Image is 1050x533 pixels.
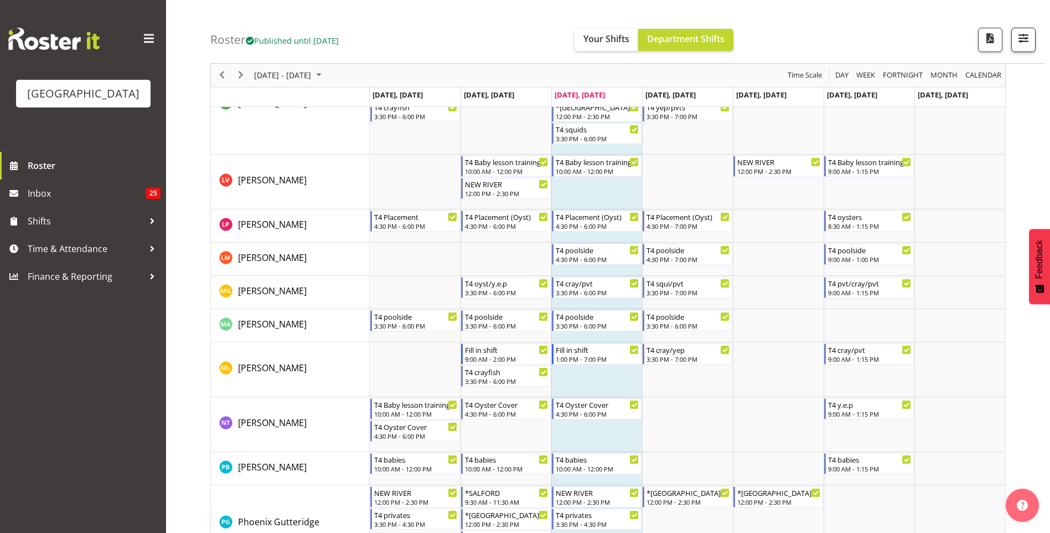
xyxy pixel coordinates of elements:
div: T4 y.e.p [828,399,911,410]
div: 10:00 AM - 12:00 PM [556,167,639,176]
a: [PERSON_NAME] [238,284,307,298]
a: [PERSON_NAME] [238,317,307,331]
div: 3:30 PM - 6:00 PM [374,321,457,330]
div: Mark Lieshout"s event - T4 crayfish Begin From Tuesday, October 7, 2025 at 3:30:00 PM GMT+13:00 E... [461,366,551,387]
td: Nakita Tuuta resource [211,397,370,452]
div: Nakita Tuuta"s event - T4 y.e.p Begin From Saturday, October 11, 2025 at 9:00:00 AM GMT+13:00 End... [824,398,914,419]
div: 9:00 AM - 1:15 PM [828,288,911,297]
div: *[GEOGRAPHIC_DATA] [465,509,548,520]
div: T4 poolside [465,311,548,322]
h4: Roster [210,33,339,46]
span: [DATE], [DATE] [464,90,514,100]
td: Libby Pawley resource [211,209,370,243]
div: Fill in shift [556,344,639,355]
div: 9:00 AM - 1:15 PM [828,167,911,176]
div: Lara Von Fintel"s event - T4 Baby lesson training Begin From Wednesday, October 8, 2025 at 10:00:... [552,156,642,177]
span: Fortnight [882,69,924,83]
a: [PERSON_NAME] [238,173,307,187]
div: 3:30 PM - 4:30 PM [556,520,639,529]
div: 4:30 PM - 7:00 PM [646,222,730,230]
div: Phoenix Gutteridge"s event - T4 privates Begin From Wednesday, October 8, 2025 at 3:30:00 PM GMT+... [552,509,642,530]
div: [GEOGRAPHIC_DATA] [27,85,139,102]
div: 10:00 AM - 12:00 PM [465,167,548,176]
div: *[GEOGRAPHIC_DATA] [737,487,820,498]
div: 10:00 AM - 12:00 PM [556,464,639,473]
a: [PERSON_NAME] [238,251,307,264]
button: Fortnight [881,69,925,83]
span: calendar [964,69,1002,83]
div: 4:30 PM - 7:00 PM [646,255,730,264]
button: Department Shifts [638,29,733,51]
div: Libby Pawley"s event - T4 Placement (Oyst) Begin From Wednesday, October 8, 2025 at 4:30:00 PM GM... [552,211,642,232]
div: T4 babies [374,454,457,465]
td: Maia Garrett resource [211,276,370,309]
div: T4 Placement (Oyst) [556,211,639,222]
td: Mark Lieshout resource [211,342,370,397]
div: 9:00 AM - 2:00 PM [465,355,548,363]
div: Kaelah Dondero"s event - T4 squids Begin From Wednesday, October 8, 2025 at 3:30:00 PM GMT+13:00 ... [552,123,642,144]
div: 3:30 PM - 6:00 PM [556,134,639,143]
div: Penny Barnsdale"s event - T4 babies Begin From Monday, October 6, 2025 at 10:00:00 AM GMT+13:00 E... [370,453,460,474]
div: Kaelah Dondero"s event - T4 crayfish Begin From Monday, October 6, 2025 at 3:30:00 PM GMT+13:00 E... [370,101,460,122]
div: Maree Ayto"s event - T4 poolside Begin From Wednesday, October 8, 2025 at 3:30:00 PM GMT+13:00 En... [552,310,642,331]
button: Your Shifts [575,29,638,51]
div: Lara Von Fintel"s event - NEW RIVER Begin From Friday, October 10, 2025 at 12:00:00 PM GMT+13:00 ... [733,156,823,177]
span: Published until [DATE] [246,35,339,46]
div: 12:00 PM - 2:30 PM [737,167,820,176]
div: T4 poolside [556,244,639,255]
div: Phoenix Gutteridge"s event - *NEW RIVER Begin From Friday, October 10, 2025 at 12:00:00 PM GMT+13... [733,486,823,508]
div: 3:30 PM - 4:30 PM [374,520,457,529]
span: Your Shifts [583,33,629,45]
span: Month [929,69,959,83]
div: Maia Garrett"s event - T4 pvt/cray/pvt Begin From Saturday, October 11, 2025 at 9:00:00 AM GMT+13... [824,277,914,298]
div: T4 Oyster Cover [465,399,548,410]
div: Nakita Tuuta"s event - T4 Oyster Cover Begin From Wednesday, October 8, 2025 at 4:30:00 PM GMT+13... [552,398,642,419]
div: Lara Von Fintel"s event - T4 Baby lesson training Begin From Tuesday, October 7, 2025 at 10:00:00... [461,156,551,177]
div: Lara Von Fintel"s event - NEW RIVER Begin From Tuesday, October 7, 2025 at 12:00:00 PM GMT+13:00 ... [461,178,551,199]
a: Phoenix Gutteridge [238,515,319,529]
div: Lara Von Fintel"s event - T4 Baby lesson training Begin From Saturday, October 11, 2025 at 9:00:0... [824,156,914,177]
span: Day [834,69,850,83]
img: Rosterit website logo [8,28,100,50]
span: Time & Attendance [28,240,144,257]
div: 3:30 PM - 6:00 PM [646,321,730,330]
button: Download a PDF of the roster according to the set date range. [978,28,1002,52]
div: Nakita Tuuta"s event - T4 Baby lesson training Begin From Monday, October 6, 2025 at 10:00:00 AM ... [370,398,460,419]
div: NEW RIVER [465,178,548,189]
div: 9:00 AM - 1:15 PM [828,355,911,363]
div: 4:30 PM - 6:00 PM [556,409,639,418]
div: NEW RIVER [374,487,457,498]
div: T4 babies [828,454,911,465]
div: T4 Baby lesson training [828,156,911,167]
div: T4 cray/pvt [828,344,911,355]
button: Time Scale [786,69,824,83]
div: 12:00 PM - 2:30 PM [737,498,820,506]
div: Penny Barnsdale"s event - T4 babies Begin From Wednesday, October 8, 2025 at 10:00:00 AM GMT+13:0... [552,453,642,474]
span: [PERSON_NAME] [238,285,307,297]
span: [DATE], [DATE] [645,90,696,100]
button: Timeline Month [929,69,960,83]
span: Time Scale [787,69,823,83]
div: 9:00 AM - 1:15 PM [828,464,911,473]
span: [PERSON_NAME] [238,174,307,186]
td: Maree Ayto resource [211,309,370,342]
div: T4 poolside [374,311,457,322]
div: 1:00 PM - 7:00 PM [556,355,639,363]
div: Mark Lieshout"s event - Fill in shift Begin From Tuesday, October 7, 2025 at 9:00:00 AM GMT+13:00... [461,344,551,365]
div: Phoenix Gutteridge"s event - *SALFORD Begin From Tuesday, October 7, 2025 at 9:30:00 AM GMT+13:00... [461,486,551,508]
div: Lily McDowall"s event - T4 poolside Begin From Wednesday, October 8, 2025 at 4:30:00 PM GMT+13:00... [552,244,642,265]
div: 3:30 PM - 7:00 PM [646,288,730,297]
div: 4:30 PM - 6:00 PM [374,222,457,230]
button: Previous [215,69,230,83]
div: 8:30 AM - 1:15 PM [828,222,911,230]
span: [PERSON_NAME] [238,461,307,473]
span: Phoenix Gutteridge [238,516,319,528]
div: Lily McDowall"s event - T4 poolside Begin From Saturday, October 11, 2025 at 9:00:00 AM GMT+13:00... [824,244,914,265]
div: Lily McDowall"s event - T4 poolside Begin From Thursday, October 9, 2025 at 4:30:00 PM GMT+13:00 ... [643,244,732,265]
div: Maree Ayto"s event - T4 poolside Begin From Monday, October 6, 2025 at 3:30:00 PM GMT+13:00 Ends ... [370,310,460,331]
span: [PERSON_NAME] [238,218,307,230]
div: Maree Ayto"s event - T4 poolside Begin From Tuesday, October 7, 2025 at 3:30:00 PM GMT+13:00 Ends... [461,310,551,331]
div: Mark Lieshout"s event - Fill in shift Begin From Wednesday, October 8, 2025 at 1:00:00 PM GMT+13:... [552,344,642,365]
div: Libby Pawley"s event - T4 oysters Begin From Saturday, October 11, 2025 at 8:30:00 AM GMT+13:00 E... [824,211,914,232]
button: Timeline Week [855,69,877,83]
